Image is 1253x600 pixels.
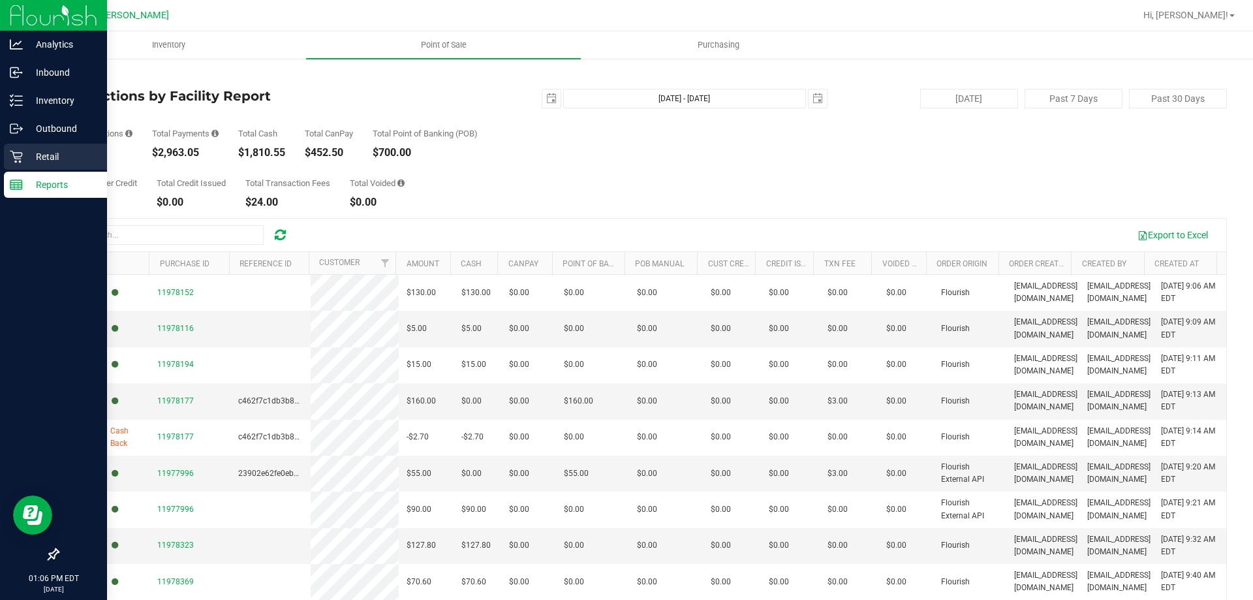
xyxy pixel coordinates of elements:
a: Cash [461,259,482,268]
span: $0.00 [828,431,848,443]
span: $0.00 [711,431,731,443]
span: -$2.70 [461,431,484,443]
button: Export to Excel [1129,224,1216,246]
div: $24.00 [245,197,330,208]
span: $0.00 [711,539,731,552]
a: Credit Issued [766,259,820,268]
a: Order Origin [936,259,987,268]
div: $700.00 [373,148,478,158]
span: Inventory [134,39,203,51]
span: $0.00 [769,503,789,516]
span: Purchasing [680,39,757,51]
span: $0.00 [769,395,789,407]
div: Total Voided [350,179,405,187]
span: $15.00 [461,358,486,371]
span: c462f7c1db3b8c3e1c9de2b6fb52089c [238,432,376,441]
p: [DATE] [6,584,101,594]
span: $0.00 [769,323,789,335]
span: [DATE] 9:13 AM EDT [1161,388,1218,413]
span: $0.00 [509,467,529,480]
div: Total Point of Banking (POB) [373,129,478,138]
span: $3.00 [828,395,848,407]
span: 11978323 [157,541,194,550]
span: [EMAIL_ADDRESS][DOMAIN_NAME] [1087,388,1151,413]
span: $0.00 [886,395,906,407]
span: $0.00 [637,467,657,480]
a: CanPay [508,259,538,268]
inline-svg: Reports [10,178,23,191]
span: [EMAIL_ADDRESS][DOMAIN_NAME] [1014,280,1077,305]
span: [EMAIL_ADDRESS][DOMAIN_NAME] [1014,425,1077,450]
span: [EMAIL_ADDRESS][DOMAIN_NAME] [1014,316,1077,341]
span: $0.00 [564,287,584,299]
span: $90.00 [407,503,431,516]
span: $0.00 [711,358,731,371]
span: [EMAIL_ADDRESS][DOMAIN_NAME] [1087,461,1151,486]
span: $0.00 [637,503,657,516]
span: 11977996 [157,505,194,514]
span: [DATE] 9:21 AM EDT [1161,497,1218,522]
span: [DATE] 9:32 AM EDT [1161,533,1218,558]
span: $0.00 [769,431,789,443]
span: [EMAIL_ADDRESS][DOMAIN_NAME] [1087,353,1151,377]
div: $0.00 [157,197,226,208]
span: $0.00 [564,539,584,552]
span: $0.00 [886,358,906,371]
p: Inbound [23,65,101,80]
span: Hi, [PERSON_NAME]! [1143,10,1228,20]
span: Flourish External API [941,497,998,522]
span: $160.00 [407,395,436,407]
a: Amount [407,259,439,268]
p: Retail [23,149,101,165]
span: $0.00 [637,539,657,552]
span: select [542,89,561,108]
span: $0.00 [509,431,529,443]
span: $5.00 [461,323,482,335]
span: Cash Back [110,425,142,450]
p: 01:06 PM EDT [6,573,101,584]
span: $0.00 [509,358,529,371]
span: $0.00 [769,358,789,371]
button: Past 7 Days [1025,89,1122,108]
span: Flourish [941,576,970,588]
span: $0.00 [509,539,529,552]
span: $0.00 [637,323,657,335]
span: $0.00 [564,323,584,335]
span: Flourish [941,539,970,552]
div: $2,963.05 [152,148,219,158]
h4: Transactions by Facility Report [57,89,447,103]
span: $70.60 [461,576,486,588]
span: 23902e62fe0eb1215a5ac985e98b28bb [238,469,379,478]
a: Filter [374,252,395,274]
span: $55.00 [564,467,589,480]
span: [EMAIL_ADDRESS][DOMAIN_NAME] [1087,316,1151,341]
a: Point of Sale [306,31,581,59]
span: [DATE] 9:14 AM EDT [1161,425,1218,450]
a: POB Manual [635,259,684,268]
span: $0.00 [828,287,848,299]
span: [DATE] 9:40 AM EDT [1161,569,1218,594]
p: Reports [23,177,101,193]
span: [EMAIL_ADDRESS][DOMAIN_NAME] [1014,497,1077,522]
span: $0.00 [828,576,848,588]
span: $0.00 [564,576,584,588]
span: $55.00 [407,467,431,480]
span: $0.00 [886,431,906,443]
span: $0.00 [711,503,731,516]
span: $0.00 [711,395,731,407]
a: Created At [1154,259,1199,268]
a: Cust Credit [708,259,756,268]
span: $0.00 [886,576,906,588]
span: 11978152 [157,288,194,297]
inline-svg: Inbound [10,66,23,79]
span: $0.00 [637,358,657,371]
p: Outbound [23,121,101,136]
span: $0.00 [509,576,529,588]
span: [EMAIL_ADDRESS][DOMAIN_NAME] [1087,497,1151,522]
span: $0.00 [637,431,657,443]
a: Inventory [31,31,306,59]
span: $0.00 [461,395,482,407]
span: $0.00 [886,467,906,480]
inline-svg: Analytics [10,38,23,51]
span: $0.00 [564,431,584,443]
